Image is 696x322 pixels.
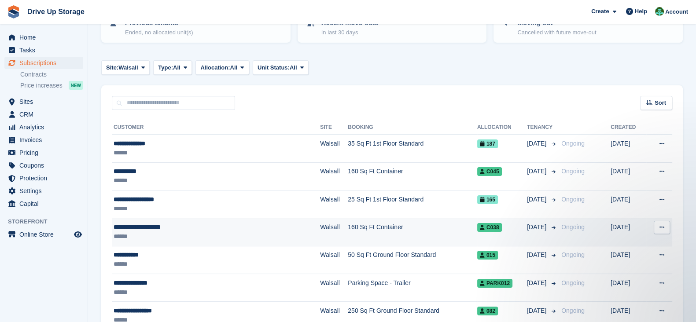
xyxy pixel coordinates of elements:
span: All [230,63,238,72]
a: Recent move-outs In last 30 days [298,13,486,42]
a: menu [4,146,83,159]
span: 015 [477,251,498,260]
th: Created [611,121,646,135]
span: Create [591,7,609,16]
span: CRM [19,108,72,121]
span: Allocation: [200,63,230,72]
span: Coupons [19,159,72,172]
p: Cancelled with future move-out [517,28,596,37]
td: Walsall [320,274,348,302]
span: Capital [19,198,72,210]
a: menu [4,198,83,210]
span: All [290,63,297,72]
img: Camille [655,7,664,16]
td: 160 Sq Ft Container [348,218,477,246]
th: Allocation [477,121,527,135]
a: menu [4,31,83,44]
span: Online Store [19,228,72,241]
p: In last 30 days [321,28,379,37]
a: menu [4,185,83,197]
span: 082 [477,307,498,315]
a: menu [4,172,83,184]
button: Allocation: All [195,60,249,75]
span: [DATE] [527,139,548,148]
span: Walsall [118,63,138,72]
span: Ongoing [561,223,585,231]
th: Tenancy [527,121,558,135]
span: Settings [19,185,72,197]
a: menu [4,108,83,121]
span: Home [19,31,72,44]
a: menu [4,228,83,241]
span: Ongoing [561,168,585,175]
span: Sites [19,95,72,108]
span: Storefront [8,217,88,226]
span: [DATE] [527,278,548,288]
td: [DATE] [611,190,646,218]
span: Unit Status: [258,63,290,72]
th: Booking [348,121,477,135]
span: Pricing [19,146,72,159]
span: Analytics [19,121,72,133]
td: [DATE] [611,162,646,190]
span: C038 [477,223,502,232]
span: Ongoing [561,251,585,258]
span: Subscriptions [19,57,72,69]
span: 187 [477,139,498,148]
span: Tasks [19,44,72,56]
td: Walsall [320,246,348,274]
span: Help [635,7,647,16]
span: C045 [477,167,502,176]
td: Walsall [320,162,348,190]
span: Protection [19,172,72,184]
span: Ongoing [561,279,585,286]
td: Walsall [320,135,348,162]
a: Previous tenants Ended, no allocated unit(s) [102,13,290,42]
td: [DATE] [611,135,646,162]
td: 160 Sq Ft Container [348,162,477,190]
a: Drive Up Storage [24,4,88,19]
button: Unit Status: All [253,60,309,75]
td: [DATE] [611,246,646,274]
a: Contracts [20,70,83,79]
button: Type: All [153,60,192,75]
td: [DATE] [611,218,646,246]
td: 50 Sq Ft Ground Floor Standard [348,246,477,274]
span: Type: [158,63,173,72]
span: Ongoing [561,307,585,314]
td: Parking Space - Trailer [348,274,477,302]
span: [DATE] [527,250,548,260]
span: Account [665,7,688,16]
span: Price increases [20,81,63,90]
a: menu [4,44,83,56]
a: Moving out Cancelled with future move-out [494,13,682,42]
img: stora-icon-8386f47178a22dfd0bd8f6a31ec36ba5ce8667c1dd55bd0f319d3a0aa187defe.svg [7,5,20,18]
div: NEW [69,81,83,90]
span: [DATE] [527,223,548,232]
a: menu [4,159,83,172]
span: Site: [106,63,118,72]
a: Preview store [73,229,83,240]
p: Ended, no allocated unit(s) [125,28,193,37]
span: All [173,63,180,72]
span: Sort [655,99,666,107]
span: PARK012 [477,279,512,288]
span: 165 [477,195,498,204]
a: Price increases NEW [20,80,83,90]
td: 35 Sq Ft 1st Floor Standard [348,135,477,162]
a: menu [4,134,83,146]
td: 25 Sq Ft 1st Floor Standard [348,190,477,218]
th: Customer [112,121,320,135]
span: Ongoing [561,140,585,147]
th: Site [320,121,348,135]
span: Invoices [19,134,72,146]
a: menu [4,121,83,133]
span: [DATE] [527,306,548,315]
span: [DATE] [527,195,548,204]
a: menu [4,57,83,69]
a: menu [4,95,83,108]
td: Walsall [320,190,348,218]
span: Ongoing [561,196,585,203]
td: Walsall [320,218,348,246]
span: [DATE] [527,167,548,176]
